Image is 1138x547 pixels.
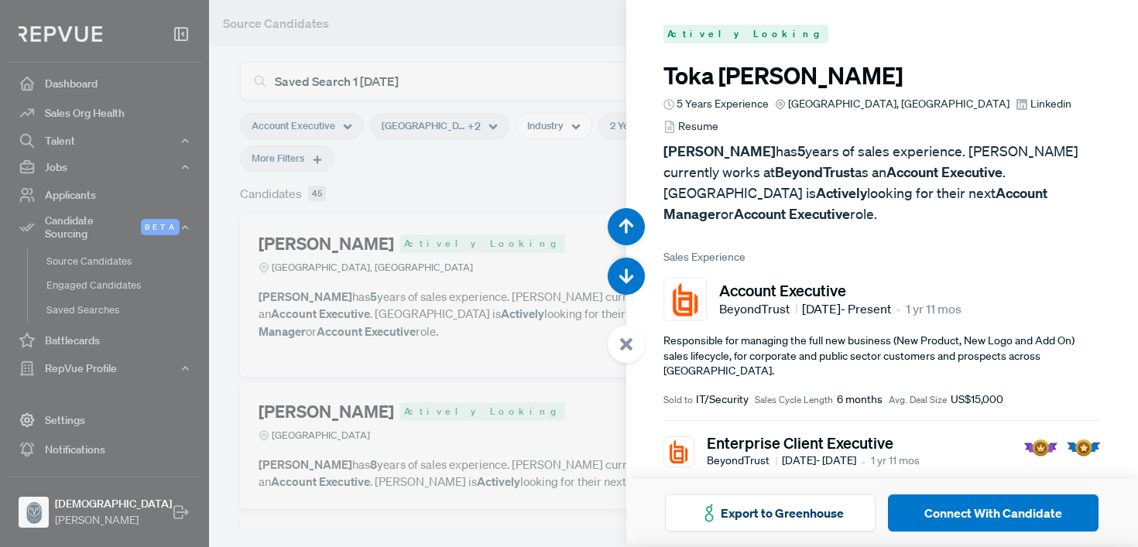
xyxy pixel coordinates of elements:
span: Actively Looking [663,25,828,43]
span: Sales Cycle Length [755,393,833,407]
strong: Account Executive [886,163,1003,181]
strong: [PERSON_NAME] [663,142,776,160]
span: BeyondTrust [719,299,797,318]
span: Resume [678,118,718,135]
article: • [861,452,865,470]
strong: Account Executive [734,205,850,223]
strong: BeyondTrust [775,163,855,181]
span: [DATE] - [DATE] [782,453,856,469]
span: 5 Years Experience [677,96,769,112]
h5: Account Executive [719,281,961,299]
img: President Badge [1023,439,1058,456]
p: Responsible for managing the full new business (New Product, New Logo and Add On) sales lifecycle... [663,333,1102,379]
img: BeyondTrust [666,439,691,464]
span: Avg. Deal Size [889,393,947,407]
span: IT/Security [696,391,749,408]
span: 1 yr 11 mos [906,299,961,318]
span: 6 months [837,391,883,408]
span: Linkedin [1030,96,1071,112]
span: Sold to [663,393,693,407]
button: Connect With Candidate [888,494,1099,532]
span: 1 yr 11 mos [871,453,920,469]
img: Quota Badge [1066,439,1101,456]
span: [GEOGRAPHIC_DATA], [GEOGRAPHIC_DATA] [788,96,1009,112]
button: Export to Greenhouse [665,494,876,532]
article: • [896,299,900,318]
h5: Enterprise Client Executive [707,433,920,452]
a: Resume [663,118,718,135]
span: BeyondTrust [707,453,777,469]
span: Sales Experience [663,249,1102,265]
p: has years of sales experience. [PERSON_NAME] currently works at as an . [GEOGRAPHIC_DATA] is look... [663,141,1102,224]
h3: Toka [PERSON_NAME] [663,62,1102,90]
img: BeyondTrust [667,282,703,317]
strong: Actively [816,184,867,202]
a: Linkedin [1016,96,1071,112]
strong: 5 [797,142,805,160]
span: [DATE] - Present [802,299,891,318]
span: US$15,000 [951,391,1003,408]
